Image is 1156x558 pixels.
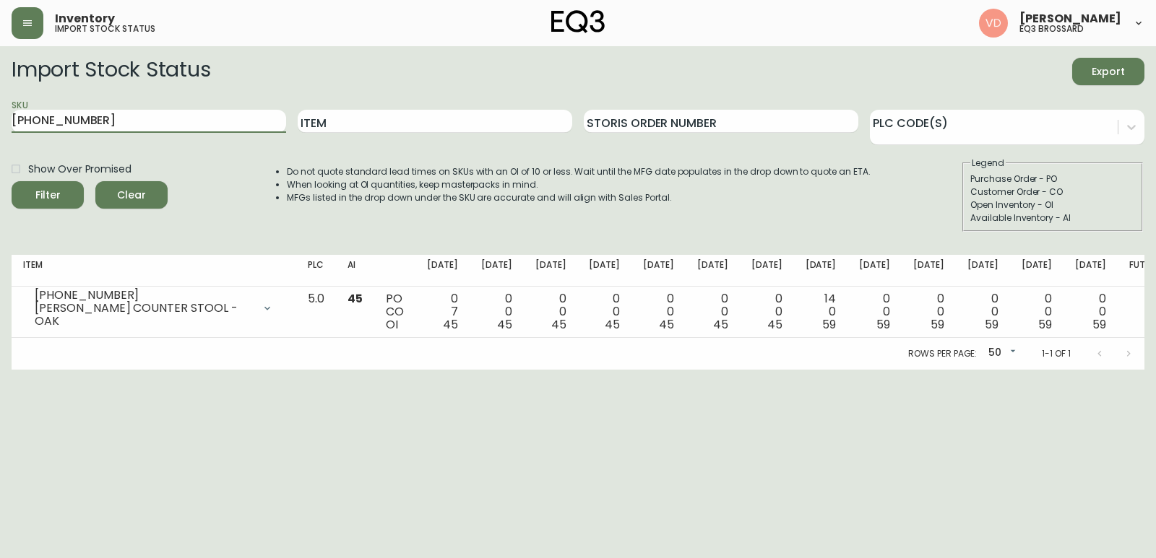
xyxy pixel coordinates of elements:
th: [DATE] [415,255,470,287]
img: 34cbe8de67806989076631741e6a7c6b [979,9,1008,38]
div: 0 0 [967,292,998,331]
legend: Legend [970,157,1006,170]
th: [DATE] [847,255,902,287]
div: Open Inventory - OI [970,199,1135,212]
th: PLC [296,255,336,287]
div: Purchase Order - PO [970,173,1135,186]
div: 0 0 [913,292,944,331]
span: 45 [348,290,363,307]
div: 0 0 [643,292,674,331]
th: [DATE] [577,255,631,287]
th: [DATE] [956,255,1010,287]
div: 0 0 [1022,292,1053,331]
th: [DATE] [1010,255,1064,287]
span: 45 [713,316,728,333]
img: logo [551,10,605,33]
div: [PERSON_NAME] COUNTER STOOL - OAK [35,302,253,328]
div: [PHONE_NUMBER][PERSON_NAME] COUNTER STOOL - OAK [23,292,285,324]
div: 0 0 [535,292,566,331]
p: Rows per page: [908,347,977,360]
span: 59 [931,316,944,333]
button: Clear [95,181,168,209]
span: 45 [551,316,566,333]
th: [DATE] [1064,255,1118,287]
div: 0 7 [427,292,458,331]
span: OI [386,316,398,333]
div: 0 0 [481,292,512,331]
div: [PHONE_NUMBER] [35,289,253,302]
span: 59 [985,316,998,333]
div: Customer Order - CO [970,186,1135,199]
span: Clear [107,186,156,204]
span: 59 [1092,316,1106,333]
th: [DATE] [902,255,956,287]
th: [DATE] [524,255,578,287]
th: [DATE] [794,255,848,287]
div: 0 0 [589,292,620,331]
th: [DATE] [740,255,794,287]
div: PO CO [386,292,404,331]
span: 45 [659,316,674,333]
span: Show Over Promised [28,162,131,177]
div: Available Inventory - AI [970,212,1135,224]
th: Item [12,255,296,287]
span: 45 [605,316,620,333]
span: [PERSON_NAME] [1019,13,1121,25]
h2: Import Stock Status [12,58,210,85]
th: [DATE] [631,255,686,287]
th: [DATE] [686,255,740,287]
button: Export [1072,58,1144,85]
div: 0 0 [751,292,782,331]
div: 0 0 [697,292,728,331]
span: 59 [822,316,836,333]
button: Filter [12,181,84,209]
div: 14 0 [806,292,837,331]
span: 45 [443,316,458,333]
li: Do not quote standard lead times on SKUs with an OI of 10 or less. Wait until the MFG date popula... [287,165,871,178]
p: 1-1 of 1 [1042,347,1071,360]
li: When looking at OI quantities, keep masterpacks in mind. [287,178,871,191]
h5: eq3 brossard [1019,25,1084,33]
th: [DATE] [470,255,524,287]
li: MFGs listed in the drop down under the SKU are accurate and will align with Sales Portal. [287,191,871,204]
span: Export [1084,63,1133,81]
span: 59 [1038,316,1052,333]
td: 5.0 [296,287,336,338]
span: 45 [767,316,782,333]
div: Filter [35,186,61,204]
span: Inventory [55,13,115,25]
div: 0 0 [859,292,890,331]
div: 50 [983,341,1019,365]
span: 45 [497,316,512,333]
h5: import stock status [55,25,155,33]
div: 0 0 [1075,292,1106,331]
th: AI [336,255,374,287]
span: 59 [876,316,890,333]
